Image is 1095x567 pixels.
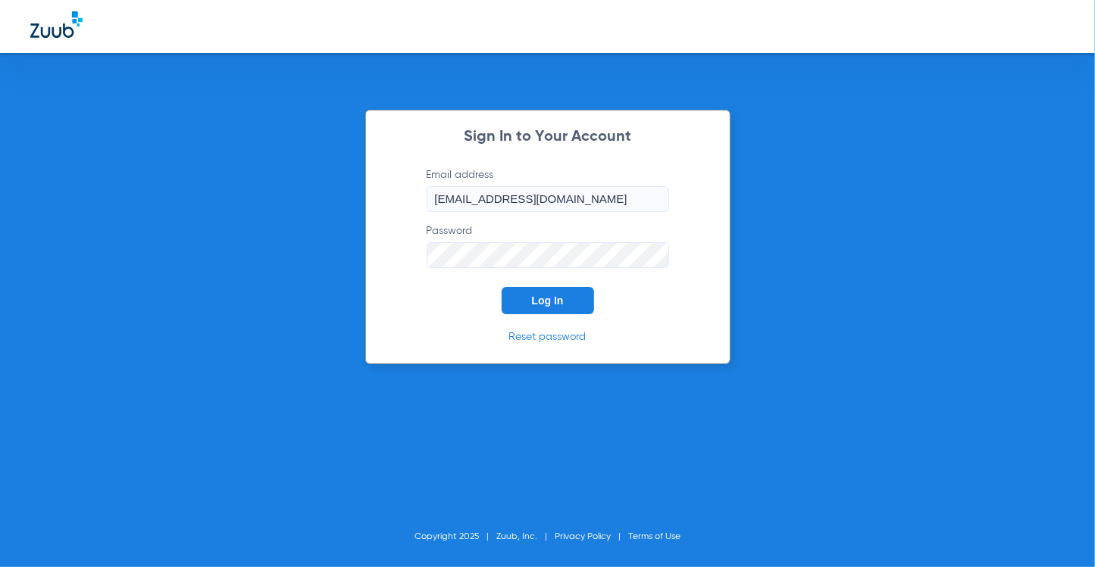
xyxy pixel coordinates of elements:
[404,129,692,145] h2: Sign In to Your Account
[496,529,555,544] li: Zuub, Inc.
[502,287,594,314] button: Log In
[509,332,587,342] a: Reset password
[30,11,83,38] img: Zuub Logo
[427,167,669,212] label: Email address
[415,529,496,544] li: Copyright 2025
[427,223,669,268] label: Password
[555,532,611,541] a: Privacy Policy
[628,532,680,541] a: Terms of Use
[427,186,669,212] input: Email address
[532,294,564,307] span: Log In
[427,242,669,268] input: Password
